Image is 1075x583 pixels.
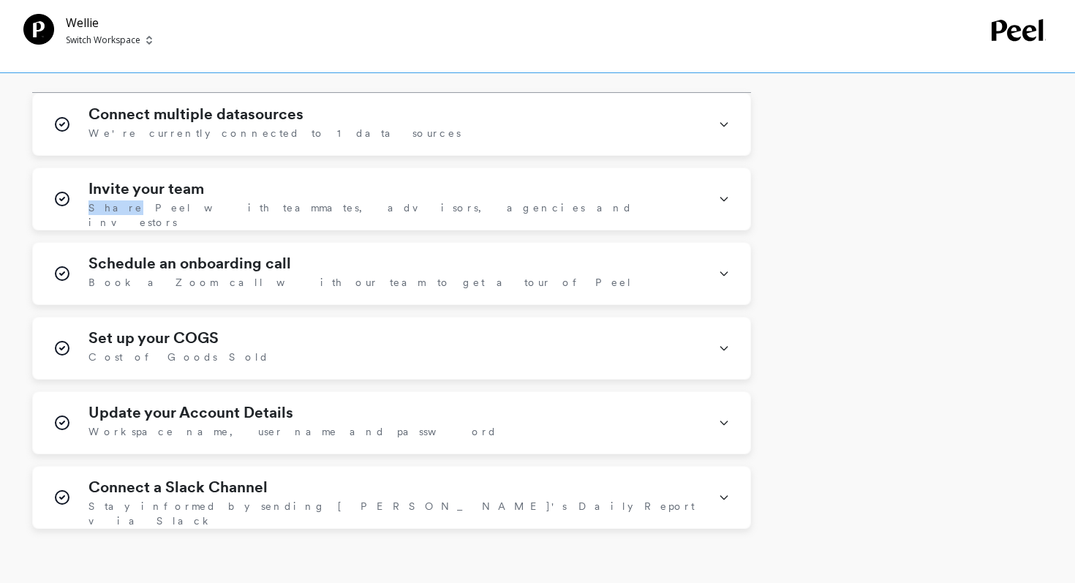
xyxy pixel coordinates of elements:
span: We're currently connected to 1 data sources [88,126,461,140]
h1: Set up your COGS [88,329,219,347]
p: Switch Workspace [66,34,140,46]
span: Workspace name, user name and password [88,424,497,439]
h1: Connect multiple datasources [88,105,303,123]
span: Stay informed by sending [PERSON_NAME]'s Daily Report via Slack [88,499,701,528]
h1: Update your Account Details [88,404,293,421]
h1: Schedule an onboarding call [88,255,291,272]
p: Wellie [66,14,152,31]
span: Share Peel with teammates, advisors, agencies and investors [88,200,701,230]
img: Team Profile [23,14,54,45]
span: Book a Zoom call with our team to get a tour of Peel [88,275,633,290]
span: Cost of Goods Sold [88,350,269,364]
h1: Invite your team [88,180,204,198]
img: picker [146,34,152,46]
h1: Connect a Slack Channel [88,478,268,496]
